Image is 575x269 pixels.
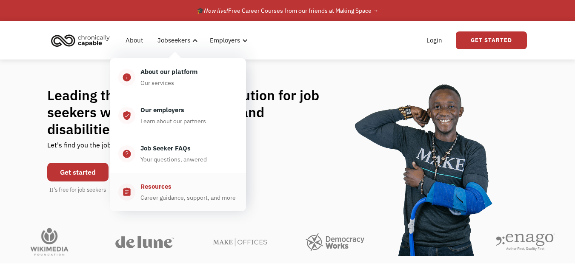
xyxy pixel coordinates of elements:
[49,186,106,194] div: It's free for job seekers
[122,110,132,121] div: verified_user
[204,7,228,14] em: Now live!
[140,78,174,88] div: Our services
[140,154,207,164] div: Your questions, anwered
[122,187,132,197] div: assignment
[210,35,240,45] div: Employers
[49,31,112,50] img: Chronically Capable logo
[122,149,132,159] div: help_center
[140,181,172,192] div: Resources
[49,31,116,50] a: home
[110,96,246,135] a: verified_userOur employersLearn about our partners
[120,27,148,54] a: About
[47,138,159,159] div: Let's find you the job of your dreams
[152,27,200,54] div: Jobseekers
[140,193,236,203] div: Career guidance, support, and more
[110,173,246,211] a: assignmentResourcesCareer guidance, support, and more
[122,72,132,82] div: info
[456,31,527,49] a: Get Started
[140,105,184,115] div: Our employers
[197,6,379,16] div: 🎓 Free Career Courses from our friends at Making Space →
[140,67,197,77] div: About our platform
[47,163,109,181] a: Get started
[140,116,206,126] div: Learn about our partners
[157,35,190,45] div: Jobseekers
[47,87,336,138] h1: Leading the flexible work revolution for job seekers with chronic illnesses and disabilities
[110,54,246,211] nav: Jobseekers
[205,27,250,54] div: Employers
[140,143,191,153] div: Job Seeker FAQs
[421,27,447,54] a: Login
[110,58,246,96] a: infoAbout our platformOur services
[110,135,246,173] a: help_centerJob Seeker FAQsYour questions, anwered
